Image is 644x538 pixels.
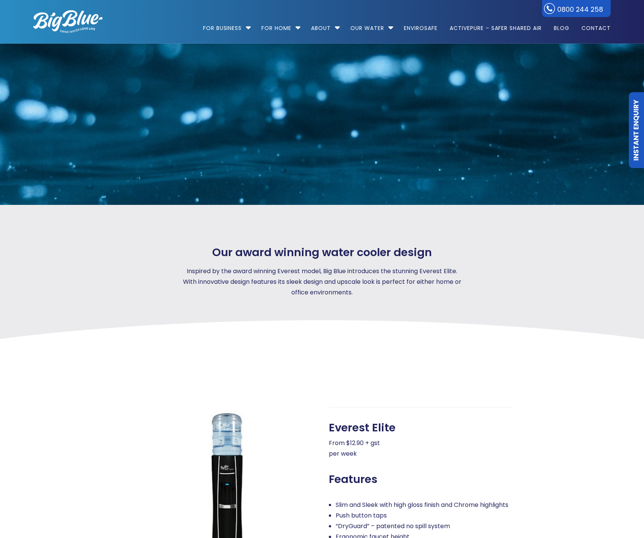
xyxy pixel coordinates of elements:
[181,266,463,298] p: Inspired by the award winning Everest model, Big Blue introduces the stunning Everest Elite. With...
[336,510,512,521] li: Push button taps
[212,246,432,259] span: Our award winning water cooler design
[329,473,377,486] span: Features
[336,521,512,532] li: “DryGuard” – patented no spill system
[33,10,103,33] img: logo
[329,438,512,459] p: From $12.90 + gst per week
[329,421,395,434] span: Everest Elite
[336,500,512,510] li: Slim and Sleek with high gloss finish and Chrome highlights
[629,92,644,168] a: Instant Enquiry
